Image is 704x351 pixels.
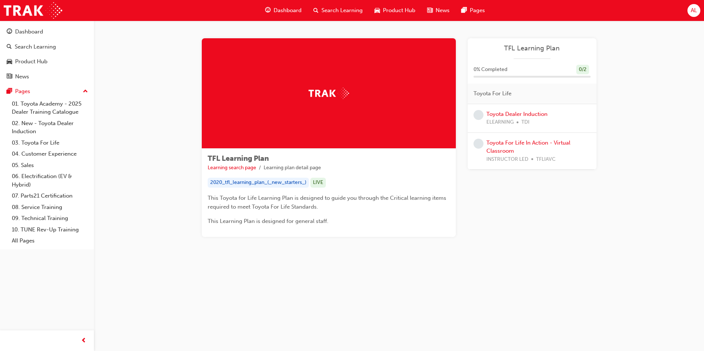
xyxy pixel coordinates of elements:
[486,139,570,155] a: Toyota For Life In Action - Virtual Classroom
[307,3,369,18] a: search-iconSearch Learning
[461,6,467,15] span: pages-icon
[15,87,30,96] div: Pages
[455,3,491,18] a: pages-iconPages
[536,155,556,164] span: TFLIAVC
[3,25,91,39] a: Dashboard
[9,190,91,202] a: 07. Parts21 Certification
[309,88,349,99] img: Trak
[9,213,91,224] a: 09. Technical Training
[421,3,455,18] a: news-iconNews
[486,155,528,164] span: INSTRUCTOR LED
[321,6,363,15] span: Search Learning
[4,2,62,19] img: Trak
[3,85,91,98] button: Pages
[521,118,529,127] span: TDI
[474,139,483,149] span: learningRecordVerb_NONE-icon
[15,43,56,51] div: Search Learning
[208,154,269,163] span: TFL Learning Plan
[3,40,91,54] a: Search Learning
[208,218,328,224] span: This Learning Plan is designed for general staff.
[274,6,302,15] span: Dashboard
[313,6,318,15] span: search-icon
[9,235,91,247] a: All Pages
[9,160,91,171] a: 05. Sales
[474,110,483,120] span: learningRecordVerb_NONE-icon
[3,70,91,84] a: News
[9,137,91,149] a: 03. Toyota For Life
[436,6,450,15] span: News
[486,111,548,117] a: Toyota Dealer Induction
[9,171,91,190] a: 06. Electrification (EV & Hybrid)
[383,6,415,15] span: Product Hub
[259,3,307,18] a: guage-iconDashboard
[679,326,697,344] iframe: Intercom live chat
[9,98,91,118] a: 01. Toyota Academy - 2025 Dealer Training Catalogue
[83,87,88,96] span: up-icon
[374,6,380,15] span: car-icon
[427,6,433,15] span: news-icon
[7,74,12,80] span: news-icon
[576,65,589,75] div: 0 / 2
[208,195,448,210] span: This Toyota for Life Learning Plan is designed to guide you through the Critical learning items r...
[474,89,511,98] span: Toyota For Life
[81,336,87,345] span: prev-icon
[3,24,91,85] button: DashboardSearch LearningProduct HubNews
[9,118,91,137] a: 02. New - Toyota Dealer Induction
[7,58,12,65] span: car-icon
[474,65,507,74] span: 0 % Completed
[687,4,700,17] button: AL
[691,6,697,15] span: AL
[310,178,326,188] div: LIVE
[7,29,12,35] span: guage-icon
[9,148,91,160] a: 04. Customer Experience
[3,55,91,68] a: Product Hub
[265,6,271,15] span: guage-icon
[15,28,43,36] div: Dashboard
[9,202,91,213] a: 08. Service Training
[208,164,256,171] a: Learning search page
[7,44,12,50] span: search-icon
[9,224,91,235] a: 10. TUNE Rev-Up Training
[264,164,321,172] li: Learning plan detail page
[470,6,485,15] span: Pages
[474,44,591,53] a: TFL Learning Plan
[7,88,12,95] span: pages-icon
[208,178,309,188] div: 2020_tfl_learning_plan_(_new_starters_)
[15,72,29,81] div: News
[15,57,47,66] div: Product Hub
[486,118,514,127] span: ELEARNING
[369,3,421,18] a: car-iconProduct Hub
